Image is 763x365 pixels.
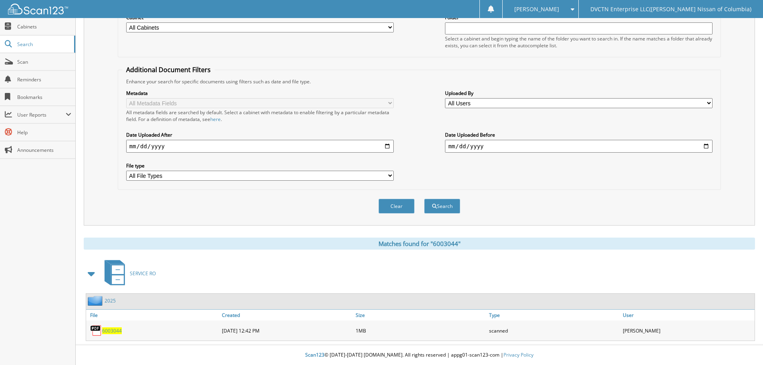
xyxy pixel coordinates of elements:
img: PDF.png [90,325,102,337]
span: Announcements [17,147,71,153]
a: SERVICE RO [100,258,156,289]
div: © [DATE]-[DATE] [DOMAIN_NAME]. All rights reserved | appg01-scan123-com | [76,345,763,365]
a: here [210,116,221,123]
a: File [86,310,220,321]
span: Bookmarks [17,94,71,101]
span: Reminders [17,76,71,83]
span: [PERSON_NAME] [514,7,559,12]
div: [PERSON_NAME] [621,323,755,339]
a: Size [354,310,487,321]
span: DVCTN Enterprise LLC([PERSON_NAME] Nissan of Columbia) [590,7,751,12]
img: scan123-logo-white.svg [8,4,68,14]
iframe: Chat Widget [723,327,763,365]
div: Enhance your search for specific documents using filters such as date and file type. [122,78,717,85]
span: Help [17,129,71,136]
input: start [126,140,394,153]
label: Date Uploaded Before [445,131,713,138]
label: Date Uploaded After [126,131,394,138]
a: User [621,310,755,321]
span: Scan [17,58,71,65]
span: Search [17,41,70,48]
div: [DATE] 12:42 PM [220,323,354,339]
span: Scan123 [305,351,324,358]
span: SERVICE RO [130,270,156,277]
img: folder2.png [88,296,105,306]
a: Type [487,310,621,321]
span: User Reports [17,111,66,118]
a: Created [220,310,354,321]
span: Cabinets [17,23,71,30]
button: Clear [378,199,415,214]
label: Uploaded By [445,90,713,97]
div: 1MB [354,323,487,339]
a: Privacy Policy [503,351,533,358]
a: 6003044 [102,327,122,334]
input: end [445,140,713,153]
label: Metadata [126,90,394,97]
button: Search [424,199,460,214]
a: 2025 [105,297,116,304]
legend: Additional Document Filters [122,65,215,74]
div: Select a cabinet and begin typing the name of the folder you want to search in. If the name match... [445,35,713,49]
label: File type [126,162,394,169]
div: All metadata fields are searched by default. Select a cabinet with metadata to enable filtering b... [126,109,394,123]
div: scanned [487,323,621,339]
div: Matches found for "6003044" [84,238,755,250]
